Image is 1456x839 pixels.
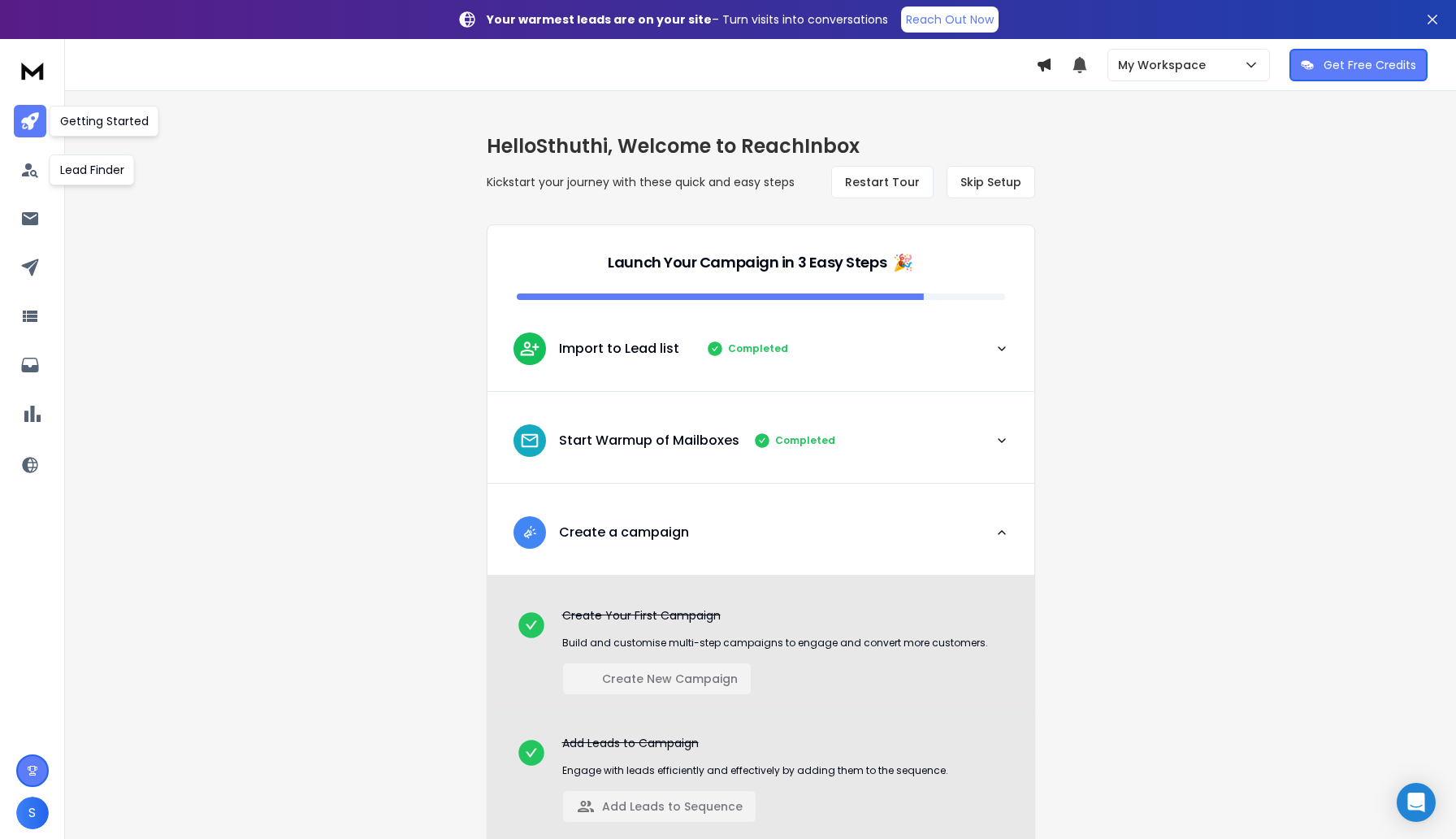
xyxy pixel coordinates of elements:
p: – Turn visits into conversations [487,11,888,28]
h1: Hello Sthuthi , Welcome to ReachInbox [487,133,1035,159]
p: Engage with leads efficiently and effectively by adding them to the sequence. [562,764,948,777]
a: Reach Out Now [901,7,999,33]
p: Create a campaign [559,523,689,542]
div: Open Intercom Messenger [1397,783,1436,822]
button: leadCreate a campaign [487,503,1034,575]
p: Launch Your Campaign in 3 Easy Steps [608,251,886,274]
img: lead [519,430,540,451]
p: Get Free Credits [1324,57,1416,73]
p: Kickstart your journey with these quick and easy steps [487,174,795,190]
img: logo [16,55,49,85]
p: Build and customise multi-step campaigns to engage and convert more customers. [562,637,988,650]
p: Completed [775,434,835,447]
button: Restart Tour [831,166,934,198]
img: lead [519,522,540,542]
button: S [16,797,49,829]
img: lead [519,338,540,359]
p: My Workspace [1118,57,1212,73]
p: Reach Out Now [906,11,994,28]
p: Start Warmup of Mailboxes [559,431,739,450]
p: Import to Lead list [559,339,679,359]
p: Completed [728,342,788,355]
span: Skip Setup [960,174,1021,190]
div: Getting Started [50,106,159,137]
p: Create Your First Campaign [562,607,988,624]
span: 🎉 [893,251,913,274]
strong: Your warmest leads are on your site [487,11,712,28]
button: Skip Setup [947,166,1035,198]
button: leadStart Warmup of MailboxesCompleted [487,411,1034,483]
button: Get Free Credits [1289,49,1428,81]
button: leadImport to Lead listCompleted [487,320,1034,391]
div: Lead Finder [50,154,135,185]
p: Add Leads to Campaign [562,735,948,751]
